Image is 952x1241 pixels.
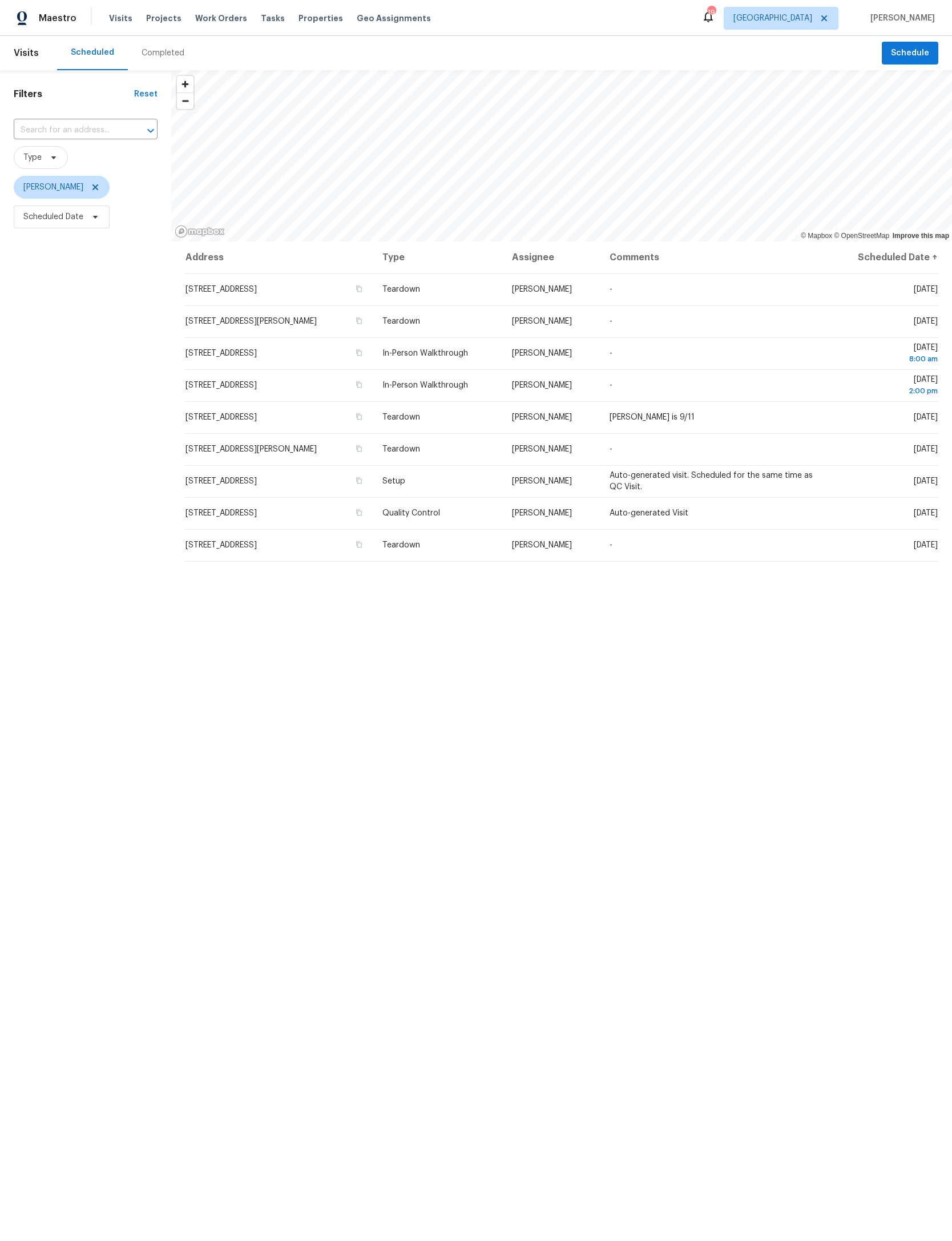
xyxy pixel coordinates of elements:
[354,444,364,454] button: Copy Address
[512,285,572,293] span: [PERSON_NAME]
[914,317,938,325] span: [DATE]
[14,88,134,100] h1: Filters
[14,122,126,139] input: Search for an address...
[836,376,938,397] span: [DATE]
[195,13,247,24] span: Work Orders
[610,472,813,491] span: Auto-generated visit. Scheduled for the same time as QC Visit.
[914,285,938,293] span: [DATE]
[354,380,364,390] button: Copy Address
[914,413,938,421] span: [DATE]
[610,445,612,453] span: -
[185,509,257,517] span: [STREET_ADDRESS]
[707,7,715,18] div: 19
[354,284,364,294] button: Copy Address
[14,41,39,66] span: Visits
[914,541,938,549] span: [DATE]
[177,92,193,109] button: Zoom out
[733,13,812,24] span: [GEOGRAPHIC_DATA]
[185,241,373,273] th: Address
[512,509,572,517] span: [PERSON_NAME]
[610,413,695,421] span: [PERSON_NAME] is 9/11
[382,477,405,485] span: Setup
[71,47,114,58] div: Scheduled
[354,316,364,326] button: Copy Address
[834,232,889,240] a: OpenStreetMap
[503,241,600,273] th: Assignee
[600,241,826,273] th: Comments
[836,344,938,365] span: [DATE]
[382,509,440,517] span: Quality Control
[512,445,572,453] span: [PERSON_NAME]
[512,413,572,421] span: [PERSON_NAME]
[143,123,159,139] button: Open
[146,13,181,24] span: Projects
[512,477,572,485] span: [PERSON_NAME]
[382,285,420,293] span: Teardown
[354,507,364,518] button: Copy Address
[185,445,317,453] span: [STREET_ADDRESS][PERSON_NAME]
[382,413,420,421] span: Teardown
[185,541,257,549] span: [STREET_ADDRESS]
[512,349,572,357] span: [PERSON_NAME]
[382,317,420,325] span: Teardown
[382,349,468,357] span: In-Person Walkthrough
[142,47,184,59] div: Completed
[354,539,364,550] button: Copy Address
[354,348,364,358] button: Copy Address
[866,13,935,24] span: [PERSON_NAME]
[826,241,938,273] th: Scheduled Date ↑
[914,509,938,517] span: [DATE]
[801,232,832,240] a: Mapbox
[882,42,938,65] button: Schedule
[382,445,420,453] span: Teardown
[185,285,257,293] span: [STREET_ADDRESS]
[185,477,257,485] span: [STREET_ADDRESS]
[177,93,193,109] span: Zoom out
[109,13,132,24] span: Visits
[177,76,193,92] button: Zoom in
[893,232,949,240] a: Improve this map
[836,385,938,397] div: 2:00 pm
[354,412,364,422] button: Copy Address
[512,381,572,389] span: [PERSON_NAME]
[610,317,612,325] span: -
[891,46,929,61] span: Schedule
[610,509,688,517] span: Auto-generated Visit
[382,381,468,389] span: In-Person Walkthrough
[914,445,938,453] span: [DATE]
[185,381,257,389] span: [STREET_ADDRESS]
[185,317,317,325] span: [STREET_ADDRESS][PERSON_NAME]
[512,317,572,325] span: [PERSON_NAME]
[357,13,431,24] span: Geo Assignments
[512,541,572,549] span: [PERSON_NAME]
[23,182,83,193] span: [PERSON_NAME]
[39,13,76,24] span: Maestro
[23,211,83,223] span: Scheduled Date
[298,13,343,24] span: Properties
[23,152,42,163] span: Type
[382,541,420,549] span: Teardown
[373,241,503,273] th: Type
[185,349,257,357] span: [STREET_ADDRESS]
[175,225,225,238] a: Mapbox homepage
[914,477,938,485] span: [DATE]
[134,88,158,100] div: Reset
[610,285,612,293] span: -
[185,413,257,421] span: [STREET_ADDRESS]
[610,541,612,549] span: -
[610,381,612,389] span: -
[836,353,938,365] div: 8:00 am
[261,14,285,22] span: Tasks
[610,349,612,357] span: -
[354,476,364,486] button: Copy Address
[171,70,952,241] canvas: Map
